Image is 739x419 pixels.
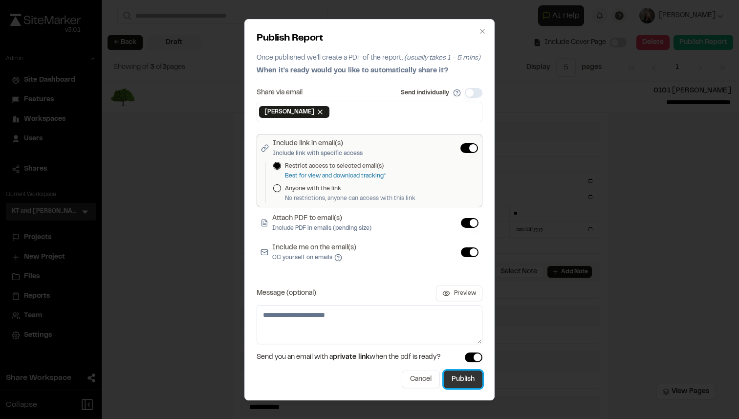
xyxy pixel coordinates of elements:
span: private link [333,354,369,360]
label: Message (optional) [257,290,316,297]
p: No restrictions, anyone can access with this link [285,194,415,203]
span: Send you an email with a when the pdf is ready? [257,352,441,363]
p: CC yourself on emails [272,253,356,262]
button: Preview [436,286,482,301]
label: Restrict access to selected email(s) [285,162,386,171]
span: [PERSON_NAME] [264,108,314,116]
button: Cancel [402,371,440,388]
h2: Publish Report [257,31,482,46]
label: Include me on the email(s) [272,243,356,262]
label: Attach PDF to email(s) [272,213,371,233]
p: Include link with specific access [273,149,363,158]
label: Send individually [401,88,449,97]
p: Once published we'll create a PDF of the report. [257,53,482,64]
label: Include link in email(s) [273,138,363,158]
span: When it's ready would you like to automatically share it? [257,68,448,74]
span: (usually takes 1 - 5 mins) [404,55,480,61]
p: Include PDF in emails (pending size) [272,224,371,233]
label: Share via email [257,89,303,96]
p: Best for view and download tracking* [285,172,386,180]
button: Include me on the email(s)CC yourself on emails [334,254,342,262]
label: Anyone with the link [285,184,415,193]
button: Publish [444,371,482,388]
